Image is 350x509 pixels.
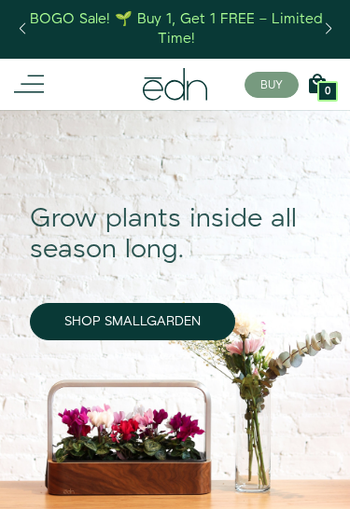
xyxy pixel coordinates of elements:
[325,87,330,97] span: 0
[28,9,325,49] div: BOGO Sale! 🌱 Buy 1, Get 1 FREE – Limited Time!
[30,203,305,266] div: Grow plants inside all season long.
[287,453,331,500] iframe: Opens a widget where you can find more information
[9,8,35,49] div: Previous slide
[28,5,325,54] a: BOGO Sale! 🌱 Buy 1, Get 1 FREE – Limited Time!
[315,8,341,49] div: Next slide
[30,303,235,340] a: SHOP SMALLGARDEN
[245,72,299,98] button: BUY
